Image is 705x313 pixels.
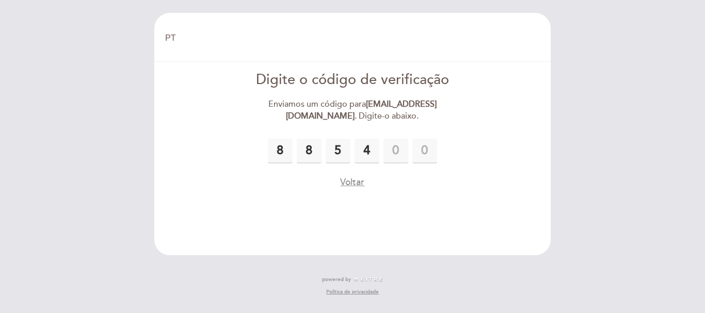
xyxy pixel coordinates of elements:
[268,139,293,163] input: 0
[286,99,437,121] strong: [EMAIL_ADDRESS][DOMAIN_NAME]
[354,277,383,282] img: MEITRE
[340,176,364,189] button: Voltar
[234,70,471,90] div: Digite o código de verificação
[326,288,379,295] a: Política de privacidade
[322,276,351,283] span: powered by
[412,139,437,163] input: 0
[355,139,379,163] input: 0
[383,139,408,163] input: 0
[322,276,383,283] a: powered by
[297,139,322,163] input: 0
[234,98,471,122] div: Enviamos um código para . Digite-o abaixo.
[326,139,350,163] input: 0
